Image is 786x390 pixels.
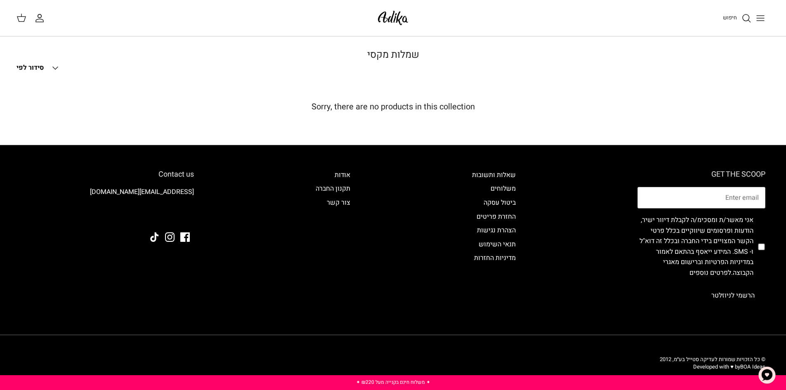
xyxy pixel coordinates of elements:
[689,268,731,278] a: לפרטים נוספים
[104,49,682,61] h1: שמלות מקסי
[491,184,516,194] a: משלוחים
[356,378,430,386] a: ✦ משלוח חינם בקנייה מעל ₪220 ✦
[307,170,359,306] div: Secondary navigation
[637,187,765,208] input: Email
[150,232,159,242] a: Tiktok
[17,59,60,77] button: סידור לפי
[17,102,769,112] h5: Sorry, there are no products in this collection
[474,253,516,263] a: מדיניות החזרות
[464,170,524,306] div: Secondary navigation
[472,170,516,180] a: שאלות ותשובות
[755,363,779,388] button: צ'אט
[701,285,765,306] button: הרשמי לניוזלטר
[637,215,753,279] label: אני מאשר/ת ומסכימ/ה לקבלת דיוור ישיר, הודעות ופרסומים שיווקיים בכלל פרטי הקשר המצויים בידי החברה ...
[17,63,44,73] span: סידור לפי
[723,14,737,21] span: חיפוש
[484,198,516,208] a: ביטול עסקה
[477,225,516,235] a: הצהרת נגישות
[637,170,765,179] h6: GET THE SCOOP
[479,239,516,249] a: תנאי השימוש
[165,232,175,242] a: Instagram
[375,8,411,28] img: Adika IL
[21,170,194,179] h6: Contact us
[171,210,194,221] img: Adika IL
[335,170,350,180] a: אודות
[316,184,350,194] a: תקנון החברה
[90,187,194,197] a: [EMAIL_ADDRESS][DOMAIN_NAME]
[35,13,48,23] a: החשבון שלי
[660,355,765,363] span: © כל הזכויות שמורות לעדיקה סטייל בע״מ, 2012
[740,363,765,371] a: BOA Ideas
[180,232,190,242] a: Facebook
[660,363,765,371] p: Developed with ♥ by
[723,13,751,23] a: חיפוש
[751,9,769,27] button: Toggle menu
[477,212,516,222] a: החזרת פריטים
[327,198,350,208] a: צור קשר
